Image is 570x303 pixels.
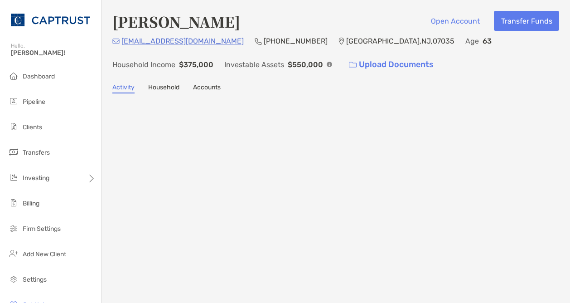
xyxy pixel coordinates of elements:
span: Investing [23,174,49,182]
button: Transfer Funds [494,11,559,31]
span: Pipeline [23,98,45,106]
a: Accounts [193,83,221,93]
span: Billing [23,200,39,207]
img: firm-settings icon [8,223,19,234]
h4: [PERSON_NAME] [112,11,240,32]
span: Clients [23,123,42,131]
p: [PHONE_NUMBER] [264,35,328,47]
p: 63 [483,35,492,47]
p: [EMAIL_ADDRESS][DOMAIN_NAME] [121,35,244,47]
img: pipeline icon [8,96,19,107]
p: Household Income [112,59,175,70]
a: Activity [112,83,135,93]
img: add_new_client icon [8,248,19,259]
img: button icon [349,62,357,68]
span: Transfers [23,149,50,156]
img: transfers icon [8,147,19,157]
span: [PERSON_NAME]! [11,49,96,57]
img: CAPTRUST Logo [11,4,90,36]
span: Dashboard [23,73,55,80]
img: investing icon [8,172,19,183]
p: $550,000 [288,59,323,70]
img: settings icon [8,274,19,284]
img: Location Icon [338,38,344,45]
p: Age [465,35,479,47]
img: Phone Icon [255,38,262,45]
a: Household [148,83,179,93]
img: Info Icon [327,62,332,67]
a: Upload Documents [343,55,440,74]
span: Firm Settings [23,225,61,233]
img: billing icon [8,197,19,208]
img: Email Icon [112,39,120,44]
p: Investable Assets [224,59,284,70]
p: $375,000 [179,59,213,70]
img: dashboard icon [8,70,19,81]
p: [GEOGRAPHIC_DATA] , NJ , 07035 [346,35,454,47]
button: Open Account [424,11,487,31]
span: Settings [23,276,47,283]
span: Add New Client [23,250,66,258]
img: clients icon [8,121,19,132]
